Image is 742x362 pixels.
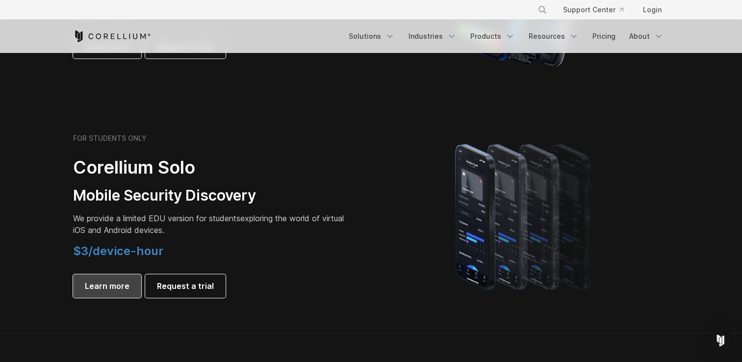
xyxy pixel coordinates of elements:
span: We provide a limited EDU version for students [73,213,240,223]
a: Request a trial [145,274,226,298]
span: $3/device-hour [73,244,163,258]
a: Support Center [555,1,631,19]
a: Industries [403,27,462,45]
a: Pricing [587,27,621,45]
a: About [623,27,669,45]
h2: Corellium Solo [73,156,348,179]
div: Navigation Menu [526,1,669,19]
img: A lineup of four iPhone models becoming more gradient and blurred [435,130,614,302]
p: exploring the world of virtual iOS and Android devices. [73,212,348,236]
button: Search [534,1,551,19]
a: Resources [523,27,585,45]
div: Navigation Menu [343,27,669,45]
a: Corellium Home [73,30,151,42]
a: Products [464,27,521,45]
span: Learn more [85,280,129,292]
h3: Mobile Security Discovery [73,186,348,205]
a: Login [635,1,669,19]
a: Learn more [73,274,141,298]
span: Request a trial [157,280,214,292]
div: Open Intercom Messenger [709,329,732,352]
h6: FOR STUDENTS ONLY [73,134,147,143]
a: Solutions [343,27,401,45]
